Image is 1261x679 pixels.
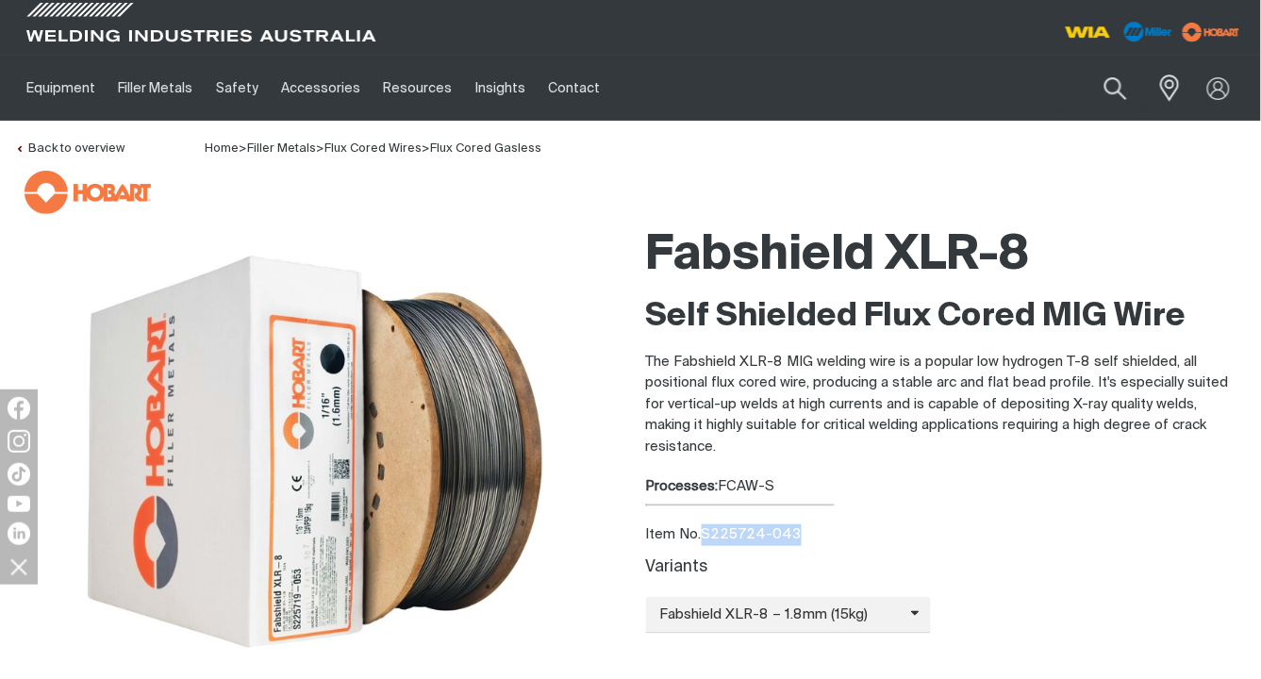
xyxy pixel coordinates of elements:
[15,56,107,121] a: Equipment
[464,56,537,121] a: Insights
[247,142,316,155] a: Filler Metals
[646,476,1247,498] div: FCAW-S
[430,142,541,155] a: Flux Cored Gasless
[8,522,30,545] img: LinkedIn
[8,463,30,486] img: TikTok
[646,225,1247,287] h1: Fabshield XLR-8
[270,56,372,121] a: Accessories
[205,141,239,155] a: Home
[646,559,708,575] label: Variants
[3,551,35,583] img: hide socials
[8,430,30,453] img: Instagram
[205,56,270,121] a: Safety
[239,142,247,155] span: >
[8,496,30,512] img: YouTube
[8,397,30,420] img: Facebook
[316,142,324,155] span: >
[1084,66,1148,110] button: Search products
[1060,66,1148,110] input: Product name or item number...
[205,142,239,155] span: Home
[15,56,938,121] nav: Main
[646,352,1247,458] p: The Fabshield XLR-8 MIG welding wire is a popular low hydrogen T-8 self shielded, all positional ...
[324,142,422,155] a: Flux Cored Wires
[1177,18,1246,46] img: miller
[646,604,911,626] span: Fabshield XLR-8 – 1.8mm (15kg)
[646,296,1247,338] h2: Self Shielded Flux Cored MIG Wire
[646,479,719,493] strong: Processes:
[107,56,204,121] a: Filler Metals
[646,524,1247,546] div: Item No. S225724-043
[25,171,151,214] img: Hobart
[537,56,611,121] a: Contact
[15,142,124,155] a: Back to overview of Flux Cored Gasless
[422,142,430,155] span: >
[373,56,464,121] a: Resources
